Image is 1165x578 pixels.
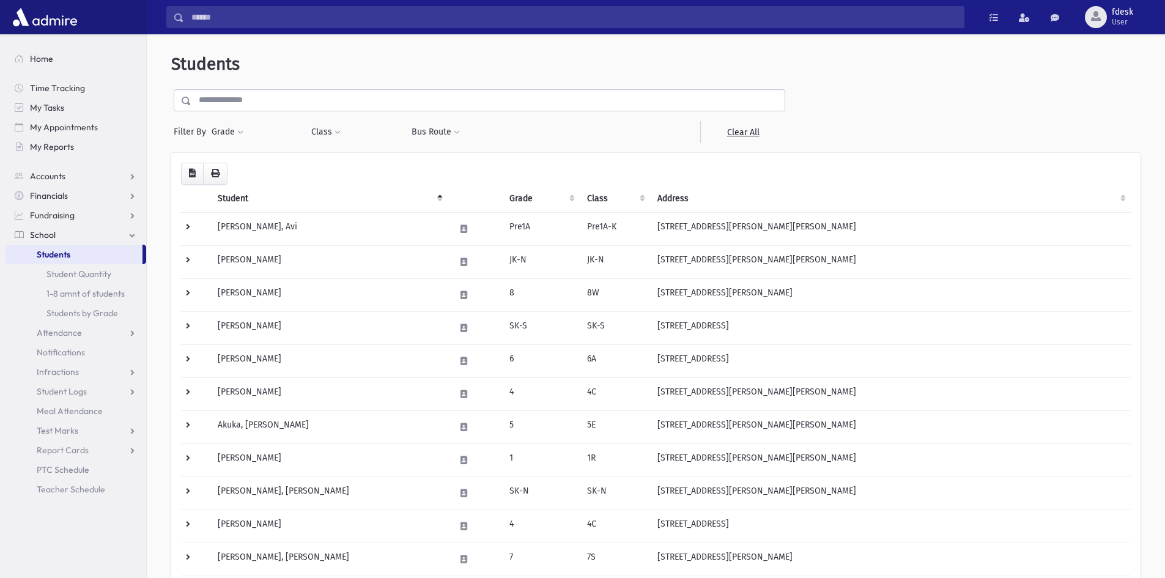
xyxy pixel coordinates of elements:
span: Fundraising [30,210,75,221]
td: [PERSON_NAME] [210,377,448,410]
td: Pre1A [502,212,580,245]
span: Meal Attendance [37,406,103,417]
td: [PERSON_NAME], [PERSON_NAME] [210,543,448,576]
button: CSV [181,163,204,185]
a: My Reports [5,137,146,157]
a: Students by Grade [5,303,146,323]
span: User [1112,17,1133,27]
td: JK-N [580,245,650,278]
span: Time Tracking [30,83,85,94]
td: 4C [580,509,650,543]
th: Student: activate to sort column descending [210,185,448,213]
span: My Appointments [30,122,98,133]
a: Attendance [5,323,146,343]
td: 1 [502,443,580,476]
span: Financials [30,190,68,201]
span: Report Cards [37,445,89,456]
a: Test Marks [5,421,146,440]
td: Pre1A-K [580,212,650,245]
span: Student Logs [37,386,87,397]
a: Financials [5,186,146,206]
span: Students [171,54,240,74]
td: 8 [502,278,580,311]
td: [PERSON_NAME] [210,509,448,543]
a: My Appointments [5,117,146,137]
a: School [5,225,146,245]
button: Grade [211,121,244,143]
a: 1-8 amnt of students [5,284,146,303]
a: Meal Attendance [5,401,146,421]
td: Akuka, [PERSON_NAME] [210,410,448,443]
td: [PERSON_NAME] [210,278,448,311]
button: Print [203,163,227,185]
img: AdmirePro [10,5,80,29]
td: 4 [502,377,580,410]
th: Address: activate to sort column ascending [650,185,1131,213]
span: Accounts [30,171,65,182]
a: Infractions [5,362,146,382]
button: Bus Route [411,121,460,143]
td: [STREET_ADDRESS][PERSON_NAME][PERSON_NAME] [650,443,1131,476]
a: Report Cards [5,440,146,460]
input: Search [184,6,964,28]
span: Infractions [37,366,79,377]
td: SK-N [580,476,650,509]
td: SK-N [502,476,580,509]
td: [STREET_ADDRESS][PERSON_NAME][PERSON_NAME] [650,476,1131,509]
span: fdesk [1112,7,1133,17]
td: 7 [502,543,580,576]
td: [PERSON_NAME] [210,245,448,278]
th: Grade: activate to sort column ascending [502,185,580,213]
td: [PERSON_NAME] [210,344,448,377]
td: [STREET_ADDRESS][PERSON_NAME][PERSON_NAME] [650,377,1131,410]
a: Student Quantity [5,264,146,284]
span: My Reports [30,141,74,152]
span: Teacher Schedule [37,484,105,495]
a: Teacher Schedule [5,480,146,499]
a: My Tasks [5,98,146,117]
a: Time Tracking [5,78,146,98]
td: [STREET_ADDRESS] [650,311,1131,344]
th: Class: activate to sort column ascending [580,185,650,213]
td: 6A [580,344,650,377]
a: Students [5,245,142,264]
button: Class [311,121,341,143]
td: 4C [580,377,650,410]
td: [STREET_ADDRESS][PERSON_NAME] [650,278,1131,311]
span: PTC Schedule [37,464,89,475]
span: Students [37,249,70,260]
td: [STREET_ADDRESS][PERSON_NAME][PERSON_NAME] [650,212,1131,245]
a: Student Logs [5,382,146,401]
td: SK-S [580,311,650,344]
td: [STREET_ADDRESS][PERSON_NAME] [650,543,1131,576]
a: Home [5,49,146,69]
td: 7S [580,543,650,576]
a: Accounts [5,166,146,186]
td: JK-N [502,245,580,278]
span: Attendance [37,327,82,338]
td: [PERSON_NAME], [PERSON_NAME] [210,476,448,509]
td: 5 [502,410,580,443]
td: [PERSON_NAME], Avi [210,212,448,245]
a: Notifications [5,343,146,362]
td: 8W [580,278,650,311]
td: [STREET_ADDRESS] [650,344,1131,377]
span: Notifications [37,347,85,358]
span: Test Marks [37,425,78,436]
td: 6 [502,344,580,377]
td: [PERSON_NAME] [210,311,448,344]
span: Filter By [174,125,211,138]
a: Clear All [700,121,785,143]
a: Fundraising [5,206,146,225]
td: 4 [502,509,580,543]
span: Home [30,53,53,64]
td: [STREET_ADDRESS][PERSON_NAME][PERSON_NAME] [650,245,1131,278]
a: PTC Schedule [5,460,146,480]
td: [STREET_ADDRESS] [650,509,1131,543]
td: 5E [580,410,650,443]
td: [STREET_ADDRESS][PERSON_NAME][PERSON_NAME] [650,410,1131,443]
span: My Tasks [30,102,64,113]
td: 1R [580,443,650,476]
td: [PERSON_NAME] [210,443,448,476]
td: SK-S [502,311,580,344]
